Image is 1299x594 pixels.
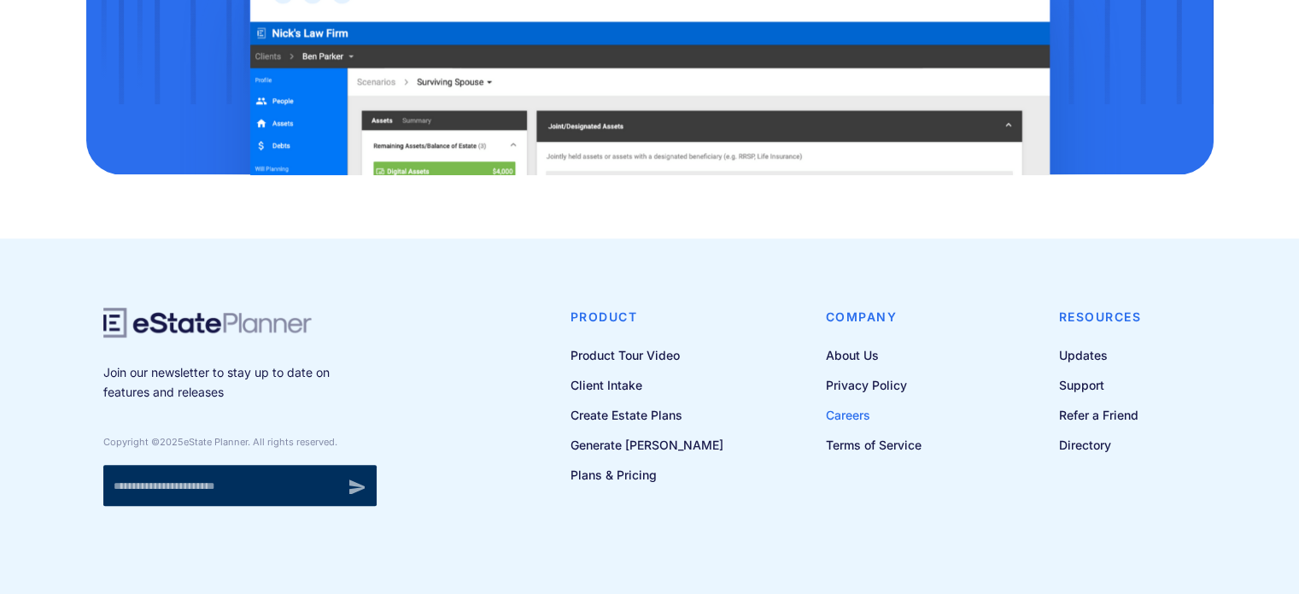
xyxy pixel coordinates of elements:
[1059,434,1142,456] a: Directory
[826,374,922,396] a: Privacy Policy
[571,374,723,396] a: Client Intake
[103,465,377,506] form: Newsletter signup
[571,344,723,366] a: Product Tour Video
[826,344,922,366] a: About Us
[571,404,723,426] a: Create Estate Plans
[160,436,184,448] span: 2025
[826,308,922,326] h4: Company
[1059,404,1142,426] a: Refer a Friend
[826,404,922,426] a: Careers
[571,308,723,326] h4: Product
[1059,308,1142,326] h4: Resources
[1059,374,1142,396] a: Support
[571,464,723,485] a: Plans & Pricing
[826,434,922,456] a: Terms of Service
[103,363,377,402] p: Join our newsletter to stay up to date on features and releases
[103,436,377,448] div: Copyright © eState Planner. All rights reserved.
[1059,344,1142,366] a: Updates
[571,434,723,456] a: Generate [PERSON_NAME]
